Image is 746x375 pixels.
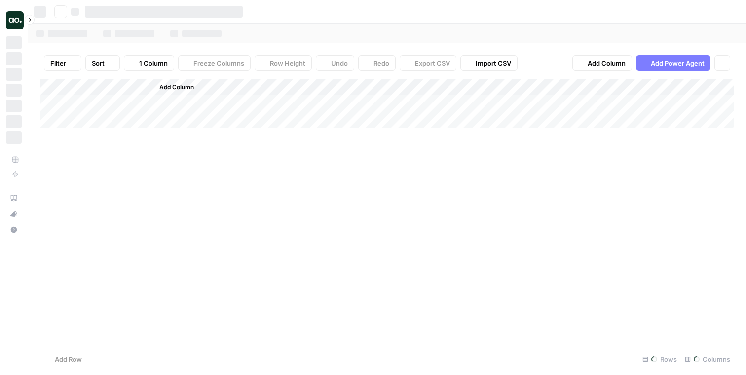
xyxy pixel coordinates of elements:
button: Redo [358,55,396,71]
button: Row Height [255,55,312,71]
button: Add Power Agent [636,55,710,71]
button: Filter [44,55,81,71]
button: Freeze Columns [178,55,251,71]
img: Dillon Test Logo [6,11,24,29]
a: AirOps Academy [6,190,22,206]
div: What's new? [6,206,21,221]
button: Sort [85,55,120,71]
button: Add Column [147,81,198,94]
span: Add Row [55,354,82,364]
span: Add Power Agent [651,58,705,68]
button: What's new? [6,206,22,222]
button: Workspace: Dillon Test [6,8,22,33]
span: Add Column [159,83,194,92]
span: Redo [373,58,389,68]
span: Freeze Columns [193,58,244,68]
button: Undo [316,55,354,71]
span: Export CSV [415,58,450,68]
span: Sort [92,58,105,68]
span: Import CSV [476,58,511,68]
span: Undo [331,58,348,68]
span: 1 Column [139,58,168,68]
button: Add Row [40,351,88,367]
button: Export CSV [400,55,456,71]
button: 1 Column [124,55,174,71]
button: Import CSV [460,55,518,71]
button: Help + Support [6,222,22,238]
button: Add Column [572,55,632,71]
div: Rows [638,351,681,367]
div: Columns [681,351,734,367]
span: Row Height [270,58,305,68]
span: Filter [50,58,66,68]
span: Add Column [588,58,626,68]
